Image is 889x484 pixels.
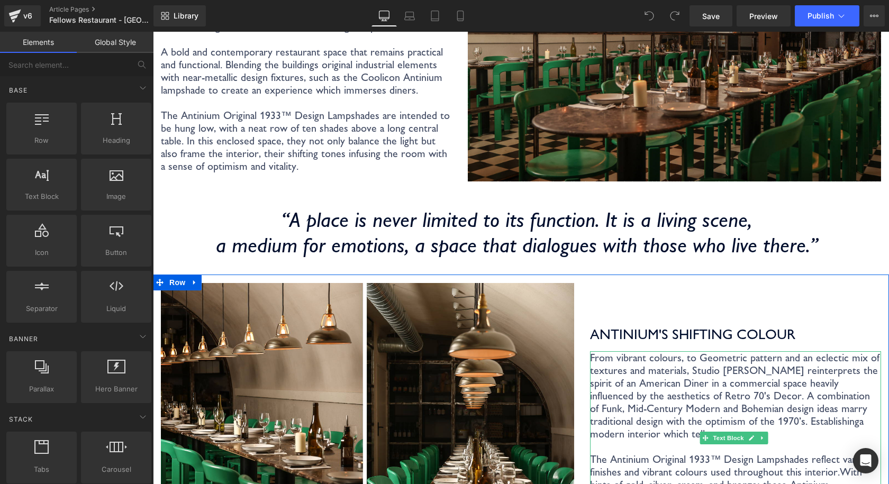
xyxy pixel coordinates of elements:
[8,85,29,95] span: Base
[749,11,778,22] span: Preview
[49,16,151,24] span: Fellows Restaurant - [GEOGRAPHIC_DATA], [GEOGRAPHIC_DATA] | Commercial Lighting Project
[14,243,35,259] span: Row
[8,334,39,344] span: Banner
[10,247,74,258] span: Icon
[737,5,791,26] a: Preview
[10,383,74,395] span: Parallax
[84,464,148,475] span: Carousel
[371,5,397,26] a: Desktop
[77,32,153,53] a: Global Style
[10,303,74,314] span: Separator
[10,191,74,202] span: Text Block
[84,383,148,395] span: Hero Banner
[49,5,171,14] a: Article Pages
[604,400,615,413] a: Expand / Collapse
[639,5,660,26] button: Undo
[84,247,148,258] span: Button
[174,11,198,21] span: Library
[558,400,593,413] span: Text Block
[4,5,41,26] a: v6
[664,5,685,26] button: Redo
[437,319,728,408] p: From vibrant colours, to Geometric pattern and an eclectic mix of textures and materials, Studio ...
[35,243,49,259] a: Expand / Collapse
[21,9,34,23] div: v6
[808,12,834,20] span: Publish
[864,5,885,26] button: More
[422,5,448,26] a: Tablet
[702,11,720,22] span: Save
[397,5,422,26] a: Laptop
[437,294,728,311] h3: Antinium's shifting colour
[84,191,148,202] span: Image
[84,135,148,146] span: Heading
[437,383,711,408] span: a modern interior which tells a story.
[448,5,473,26] a: Mobile
[8,414,34,424] span: Stack
[84,303,148,314] span: Liquid
[795,5,859,26] button: Publish
[853,448,878,473] div: Open Intercom Messenger
[10,464,74,475] span: Tabs
[63,175,665,226] i: “A place is never limited to its function. It is a living scene, a medium for emotions, a space t...
[153,5,206,26] a: New Library
[10,135,74,146] span: Row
